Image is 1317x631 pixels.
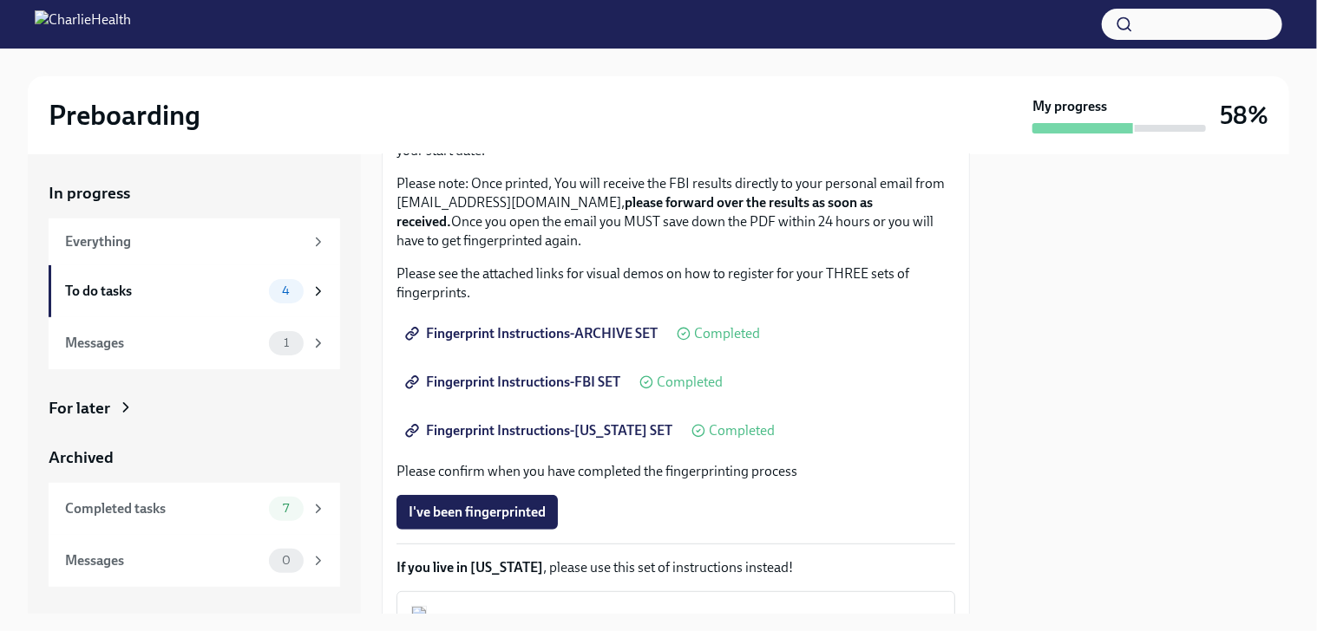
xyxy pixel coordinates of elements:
[49,265,340,317] a: To do tasks4
[709,424,775,438] span: Completed
[35,10,131,38] img: CharlieHealth
[396,462,955,481] p: Please confirm when you have completed the fingerprinting process
[49,483,340,535] a: Completed tasks7
[49,535,340,587] a: Messages0
[694,327,760,341] span: Completed
[396,264,955,302] p: Please see the attached links for visual demos on how to register for your THREE sets of fingerpr...
[396,365,632,400] a: Fingerprint Instructions-FBI SET
[65,282,262,301] div: To do tasks
[409,374,620,391] span: Fingerprint Instructions-FBI SET
[49,397,340,420] a: For later
[1032,97,1107,116] strong: My progress
[49,446,340,469] a: Archived
[396,174,955,250] p: Please note: Once printed, You will receive the FBI results directly to your personal email from ...
[657,375,723,389] span: Completed
[49,397,110,420] div: For later
[65,499,262,518] div: Completed tasks
[49,317,340,369] a: Messages1
[396,316,670,351] a: Fingerprint Instructions-ARCHIVE SET
[272,554,301,567] span: 0
[396,194,873,230] strong: please forward over the results as soon as received.
[49,182,340,205] a: In progress
[65,334,262,353] div: Messages
[396,413,685,448] a: Fingerprint Instructions-[US_STATE] SET
[409,325,658,342] span: Fingerprint Instructions-ARCHIVE SET
[396,558,955,577] p: , please use this set of instructions instead!
[409,504,546,521] span: I've been fingerprinted
[396,559,543,576] strong: If you live in [US_STATE]
[396,495,558,530] button: I've been fingerprinted
[273,336,299,349] span: 1
[409,422,672,439] span: Fingerprint Instructions-[US_STATE] SET
[65,551,262,570] div: Messages
[49,98,200,133] h2: Preboarding
[49,218,340,265] a: Everything
[272,284,300,297] span: 4
[272,502,299,515] span: 7
[1220,100,1268,131] h3: 58%
[65,232,304,251] div: Everything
